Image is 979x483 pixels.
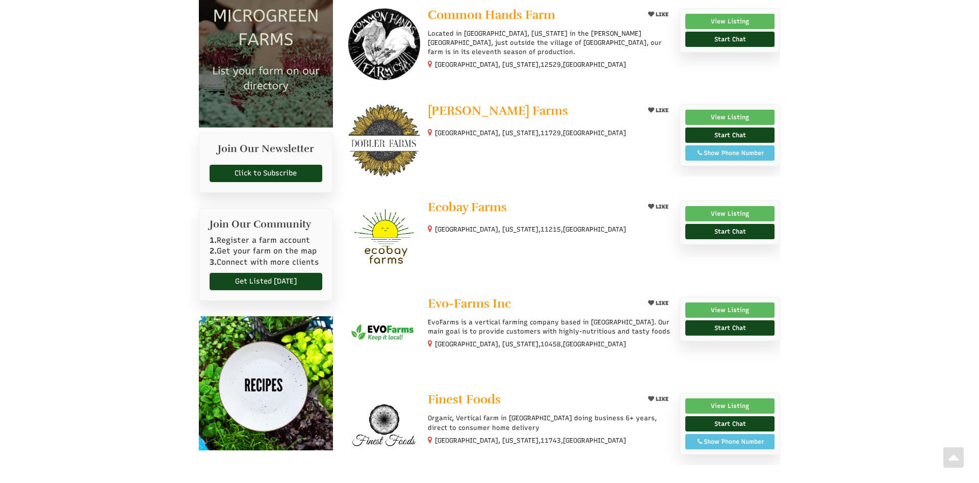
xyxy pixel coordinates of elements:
[348,393,420,465] img: Finest Foods
[691,148,769,158] div: Show Phone Number
[348,104,420,176] img: Dobler Farms
[428,200,636,216] a: Ecobay Farms
[210,236,217,245] b: 1.
[435,225,626,233] small: [GEOGRAPHIC_DATA], [US_STATE], ,
[428,104,636,120] a: [PERSON_NAME] Farms
[645,8,672,21] button: LIKE
[428,297,636,313] a: Evo-Farms Inc
[540,340,561,349] span: 10458
[348,200,420,272] img: Ecobay Farms
[685,320,775,336] a: Start Chat
[685,32,775,47] a: Start Chat
[685,110,775,125] a: View Listing
[645,393,672,405] button: LIKE
[210,235,322,268] p: Register a farm account Get your farm on the map Connect with more clients
[685,416,775,431] a: Start Chat
[685,398,775,414] a: View Listing
[685,206,775,221] a: View Listing
[435,437,626,444] small: [GEOGRAPHIC_DATA], [US_STATE], ,
[563,340,626,349] span: [GEOGRAPHIC_DATA]
[435,61,626,68] small: [GEOGRAPHIC_DATA], [US_STATE], ,
[654,300,668,307] span: LIKE
[645,297,672,310] button: LIKE
[540,60,561,69] span: 12529
[210,246,217,256] b: 2.
[348,297,420,369] img: Evo-Farms Inc
[428,29,672,57] p: Located in [GEOGRAPHIC_DATA], [US_STATE] in the [PERSON_NAME][GEOGRAPHIC_DATA], just outside the ...
[435,129,626,137] small: [GEOGRAPHIC_DATA], [US_STATE], ,
[563,225,626,234] span: [GEOGRAPHIC_DATA]
[685,14,775,29] a: View Listing
[210,258,217,267] b: 3.
[210,165,322,182] a: Click to Subscribe
[540,436,561,445] span: 11743
[685,128,775,143] a: Start Chat
[199,316,333,450] img: recipes
[685,224,775,239] a: Start Chat
[428,393,636,409] a: Finest Foods
[645,104,672,117] button: LIKE
[685,302,775,318] a: View Listing
[691,437,769,446] div: Show Phone Number
[348,8,420,80] img: Common Hands Farm
[428,8,636,24] a: Common Hands Farm
[540,129,561,138] span: 11729
[654,396,668,402] span: LIKE
[428,318,672,336] p: EvoFarms is a vertical farming company based in [GEOGRAPHIC_DATA]. Our main goal is to provide cu...
[654,11,668,18] span: LIKE
[210,143,322,160] h2: Join Our Newsletter
[563,60,626,69] span: [GEOGRAPHIC_DATA]
[645,200,672,213] button: LIKE
[563,436,626,445] span: [GEOGRAPHIC_DATA]
[210,273,322,290] a: Get Listed [DATE]
[428,296,511,311] span: Evo-Farms Inc
[428,199,507,215] span: Ecobay Farms
[428,414,672,432] p: Organic, Vertical farm in [GEOGRAPHIC_DATA] doing business 6+ years, direct to consumer home deli...
[428,103,568,118] span: [PERSON_NAME] Farms
[654,204,668,210] span: LIKE
[540,225,561,234] span: 11215
[210,219,322,230] h2: Join Our Community
[563,129,626,138] span: [GEOGRAPHIC_DATA]
[428,7,555,22] span: Common Hands Farm
[654,107,668,114] span: LIKE
[435,340,626,348] small: [GEOGRAPHIC_DATA], [US_STATE], ,
[428,392,501,407] span: Finest Foods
